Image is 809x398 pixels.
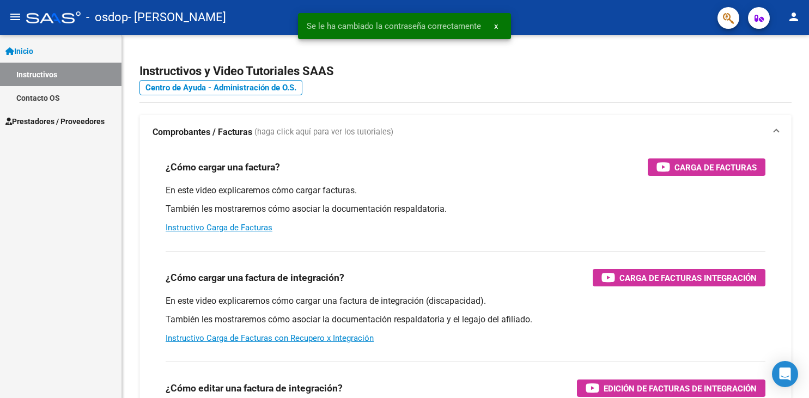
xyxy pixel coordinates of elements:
[619,271,757,285] span: Carga de Facturas Integración
[166,314,765,326] p: También les mostraremos cómo asociar la documentación respaldatoria y el legajo del afiliado.
[648,158,765,176] button: Carga de Facturas
[604,382,757,395] span: Edición de Facturas de integración
[577,379,765,397] button: Edición de Facturas de integración
[674,161,757,174] span: Carga de Facturas
[787,10,800,23] mat-icon: person
[153,126,252,138] strong: Comprobantes / Facturas
[9,10,22,23] mat-icon: menu
[86,5,128,29] span: - osdop
[166,333,374,343] a: Instructivo Carga de Facturas con Recupero x Integración
[307,21,481,32] span: Se le ha cambiado la contraseña correctamente
[128,5,226,29] span: - [PERSON_NAME]
[166,160,280,175] h3: ¿Cómo cargar una factura?
[166,270,344,285] h3: ¿Cómo cargar una factura de integración?
[166,223,272,232] a: Instructivo Carga de Facturas
[5,115,105,127] span: Prestadores / Proveedores
[139,80,302,95] a: Centro de Ayuda - Administración de O.S.
[593,269,765,286] button: Carga de Facturas Integración
[254,126,393,138] span: (haga click aquí para ver los tutoriales)
[5,45,33,57] span: Inicio
[139,115,792,150] mat-expansion-panel-header: Comprobantes / Facturas (haga click aquí para ver los tutoriales)
[166,381,343,396] h3: ¿Cómo editar una factura de integración?
[494,21,498,31] span: x
[139,61,792,82] h2: Instructivos y Video Tutoriales SAAS
[166,295,765,307] p: En este video explicaremos cómo cargar una factura de integración (discapacidad).
[166,185,765,197] p: En este video explicaremos cómo cargar facturas.
[485,16,507,36] button: x
[772,361,798,387] div: Open Intercom Messenger
[166,203,765,215] p: También les mostraremos cómo asociar la documentación respaldatoria.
